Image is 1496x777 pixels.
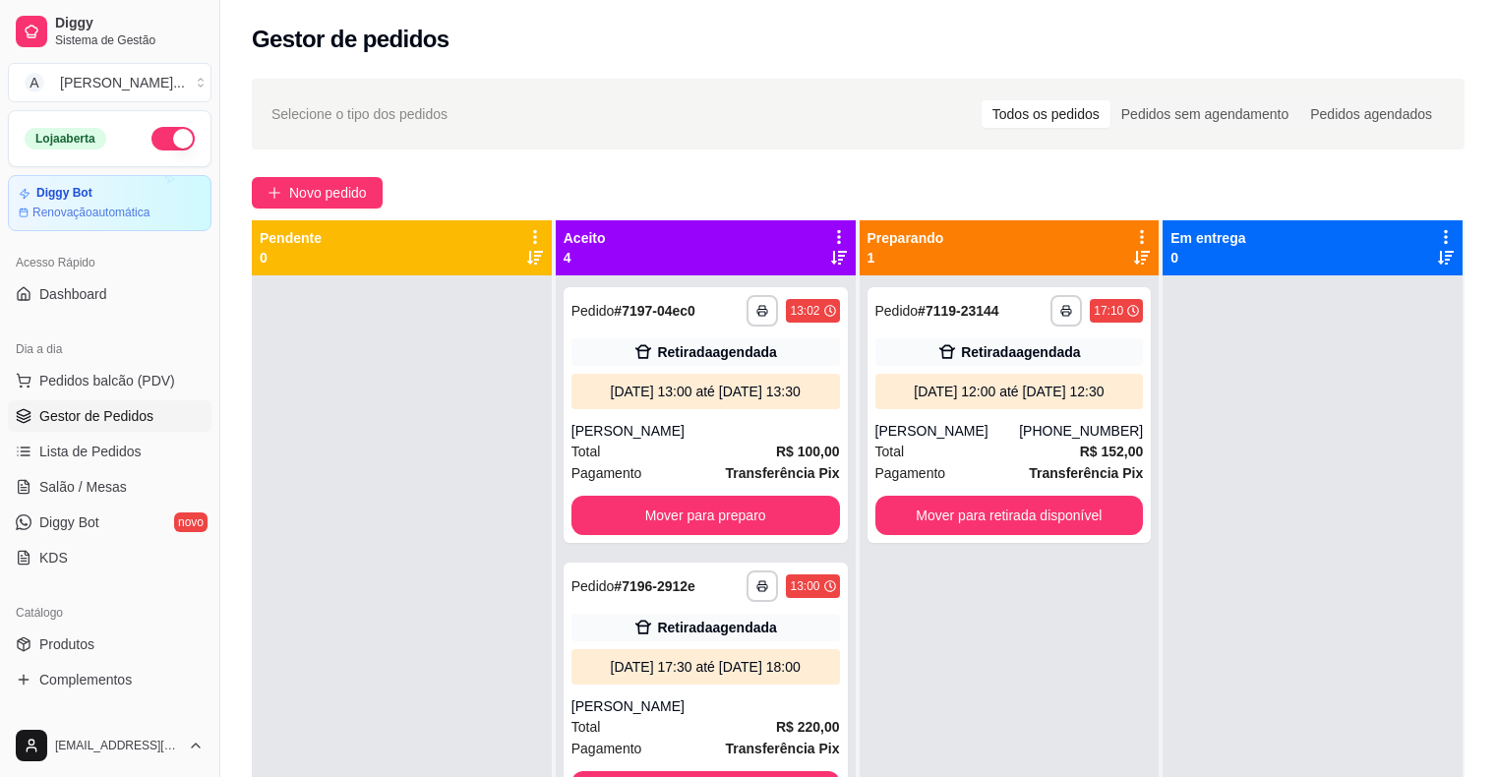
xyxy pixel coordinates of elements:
[39,477,127,497] span: Salão / Mesas
[8,175,211,231] a: Diggy BotRenovaçãoautomática
[614,578,695,594] strong: # 7196-2912e
[579,657,832,677] div: [DATE] 17:30 até [DATE] 18:00
[868,248,944,268] p: 1
[8,278,211,310] a: Dashboard
[776,444,840,459] strong: R$ 100,00
[39,670,132,689] span: Complementos
[32,205,150,220] article: Renovação automática
[8,722,211,769] button: [EMAIL_ADDRESS][DOMAIN_NAME]
[39,548,68,568] span: KDS
[657,618,776,637] div: Retirada agendada
[579,382,832,401] div: [DATE] 13:00 até [DATE] 13:30
[8,333,211,365] div: Dia a dia
[8,507,211,538] a: Diggy Botnovo
[55,32,204,48] span: Sistema de Gestão
[39,371,175,390] span: Pedidos balcão (PDV)
[790,578,819,594] div: 13:00
[571,462,642,484] span: Pagamento
[571,578,615,594] span: Pedido
[8,365,211,396] button: Pedidos balcão (PDV)
[39,634,94,654] span: Produtos
[875,441,905,462] span: Total
[151,127,195,150] button: Alterar Status
[1110,100,1299,128] div: Pedidos sem agendamento
[268,186,281,200] span: plus
[571,421,840,441] div: [PERSON_NAME]
[571,696,840,716] div: [PERSON_NAME]
[39,406,153,426] span: Gestor de Pedidos
[260,228,322,248] p: Pendente
[1299,100,1443,128] div: Pedidos agendados
[271,103,448,125] span: Selecione o tipo dos pedidos
[8,8,211,55] a: DiggySistema de Gestão
[1170,248,1245,268] p: 0
[564,228,606,248] p: Aceito
[1080,444,1144,459] strong: R$ 152,00
[875,421,1020,441] div: [PERSON_NAME]
[39,442,142,461] span: Lista de Pedidos
[868,228,944,248] p: Preparando
[1029,465,1143,481] strong: Transferência Pix
[39,512,99,532] span: Diggy Bot
[8,247,211,278] div: Acesso Rápido
[571,716,601,738] span: Total
[571,441,601,462] span: Total
[260,248,322,268] p: 0
[571,496,840,535] button: Mover para preparo
[883,382,1136,401] div: [DATE] 12:00 até [DATE] 12:30
[8,664,211,695] a: Complementos
[8,542,211,573] a: KDS
[8,597,211,628] div: Catálogo
[776,719,840,735] strong: R$ 220,00
[1019,421,1143,441] div: [PHONE_NUMBER]
[571,303,615,319] span: Pedido
[657,342,776,362] div: Retirada agendada
[25,73,44,92] span: A
[60,73,185,92] div: [PERSON_NAME] ...
[55,15,204,32] span: Diggy
[571,738,642,759] span: Pagamento
[25,128,106,149] div: Loja aberta
[36,186,92,201] article: Diggy Bot
[8,436,211,467] a: Lista de Pedidos
[8,471,211,503] a: Salão / Mesas
[875,496,1144,535] button: Mover para retirada disponível
[1170,228,1245,248] p: Em entrega
[8,63,211,102] button: Select a team
[726,741,840,756] strong: Transferência Pix
[564,248,606,268] p: 4
[55,738,180,753] span: [EMAIL_ADDRESS][DOMAIN_NAME]
[790,303,819,319] div: 13:02
[252,177,383,209] button: Novo pedido
[8,400,211,432] a: Gestor de Pedidos
[289,182,367,204] span: Novo pedido
[726,465,840,481] strong: Transferência Pix
[1094,303,1123,319] div: 17:10
[252,24,449,55] h2: Gestor de pedidos
[961,342,1080,362] div: Retirada agendada
[614,303,695,319] strong: # 7197-04ec0
[39,284,107,304] span: Dashboard
[982,100,1110,128] div: Todos os pedidos
[8,628,211,660] a: Produtos
[875,462,946,484] span: Pagamento
[918,303,999,319] strong: # 7119-23144
[875,303,919,319] span: Pedido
